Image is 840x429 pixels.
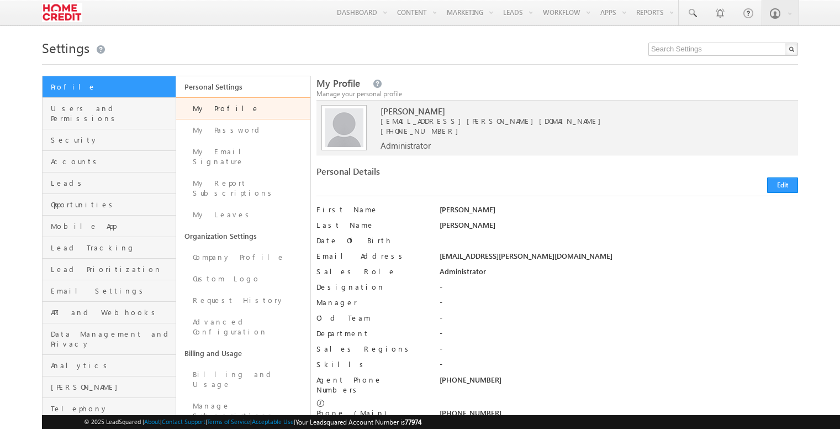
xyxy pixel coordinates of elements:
[381,140,431,150] span: Administrator
[440,313,798,328] div: -
[51,221,173,231] span: Mobile App
[43,323,176,355] a: Data Management and Privacy
[176,226,310,247] a: Organization Settings
[43,129,176,151] a: Security
[42,3,82,22] img: Custom Logo
[51,200,173,210] span: Opportunities
[51,360,173,370] span: Analytics
[252,418,294,425] a: Acceptable Use
[51,178,173,188] span: Leads
[43,302,176,323] a: API and Webhooks
[43,76,176,98] a: Profile
[440,251,798,266] div: [EMAIL_ADDRESS][PERSON_NAME][DOMAIN_NAME]
[440,282,798,297] div: -
[440,375,798,390] div: [PHONE_NUMBER]
[381,116,766,126] span: [EMAIL_ADDRESS][PERSON_NAME][DOMAIN_NAME]
[176,364,310,395] a: Billing and Usage
[43,151,176,172] a: Accounts
[51,82,173,92] span: Profile
[144,418,160,425] a: About
[51,329,173,349] span: Data Management and Privacy
[43,98,176,129] a: Users and Permissions
[405,418,421,426] span: 77974
[176,76,310,97] a: Personal Settings
[51,307,173,317] span: API and Webhooks
[316,359,427,369] label: Skills
[316,266,427,276] label: Sales Role
[51,135,173,145] span: Security
[51,382,173,392] span: [PERSON_NAME]
[176,204,310,226] a: My Leaves
[176,311,310,343] a: Advanced Configuration
[440,205,798,220] div: [PERSON_NAME]
[440,297,798,313] div: -
[162,418,205,425] a: Contact Support
[381,126,464,135] span: [PHONE_NUMBER]
[43,259,176,280] a: Lead Prioritization
[316,236,427,245] label: Date Of Birth
[51,243,173,253] span: Lead Tracking
[51,286,173,296] span: Email Settings
[43,398,176,420] a: Telephony
[316,89,798,99] div: Manage your personal profile
[51,264,173,274] span: Lead Prioritization
[43,280,176,302] a: Email Settings
[316,313,427,323] label: Old Team
[767,177,798,193] button: Edit
[316,328,427,338] label: Department
[381,106,766,116] span: [PERSON_NAME]
[176,268,310,290] a: Custom Logo
[440,220,798,236] div: [PERSON_NAME]
[176,247,310,268] a: Company Profile
[207,418,250,425] a: Terms of Service
[51,156,173,166] span: Accounts
[316,251,427,261] label: Email Address
[316,205,427,214] label: First Name
[440,408,798,423] div: [PHONE_NUMBER]
[316,408,427,418] label: Phone (Main)
[440,266,798,282] div: Administrator
[316,77,360,90] span: My Profile
[316,282,427,292] label: Designation
[43,376,176,398] a: [PERSON_NAME]
[316,375,427,395] label: Agent Phone Numbers
[43,355,176,376] a: Analytics
[176,119,310,141] a: My Password
[316,220,427,230] label: Last Name
[295,418,421,426] span: Your Leadsquared Account Number is
[648,43,798,56] input: Search Settings
[316,344,427,354] label: Sales Regions
[176,395,310,427] a: Manage Subscriptions
[316,297,427,307] label: Manager
[440,359,798,375] div: -
[42,39,89,56] span: Settings
[176,343,310,364] a: Billing and Usage
[440,328,798,344] div: -
[176,290,310,311] a: Request History
[43,172,176,194] a: Leads
[176,141,310,172] a: My Email Signature
[316,166,551,182] div: Personal Details
[176,172,310,204] a: My Report Subscriptions
[51,103,173,123] span: Users and Permissions
[51,404,173,414] span: Telephony
[84,417,421,427] span: © 2025 LeadSquared | | | | |
[43,194,176,216] a: Opportunities
[440,344,798,359] div: -
[176,97,310,119] a: My Profile
[43,237,176,259] a: Lead Tracking
[43,216,176,237] a: Mobile App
